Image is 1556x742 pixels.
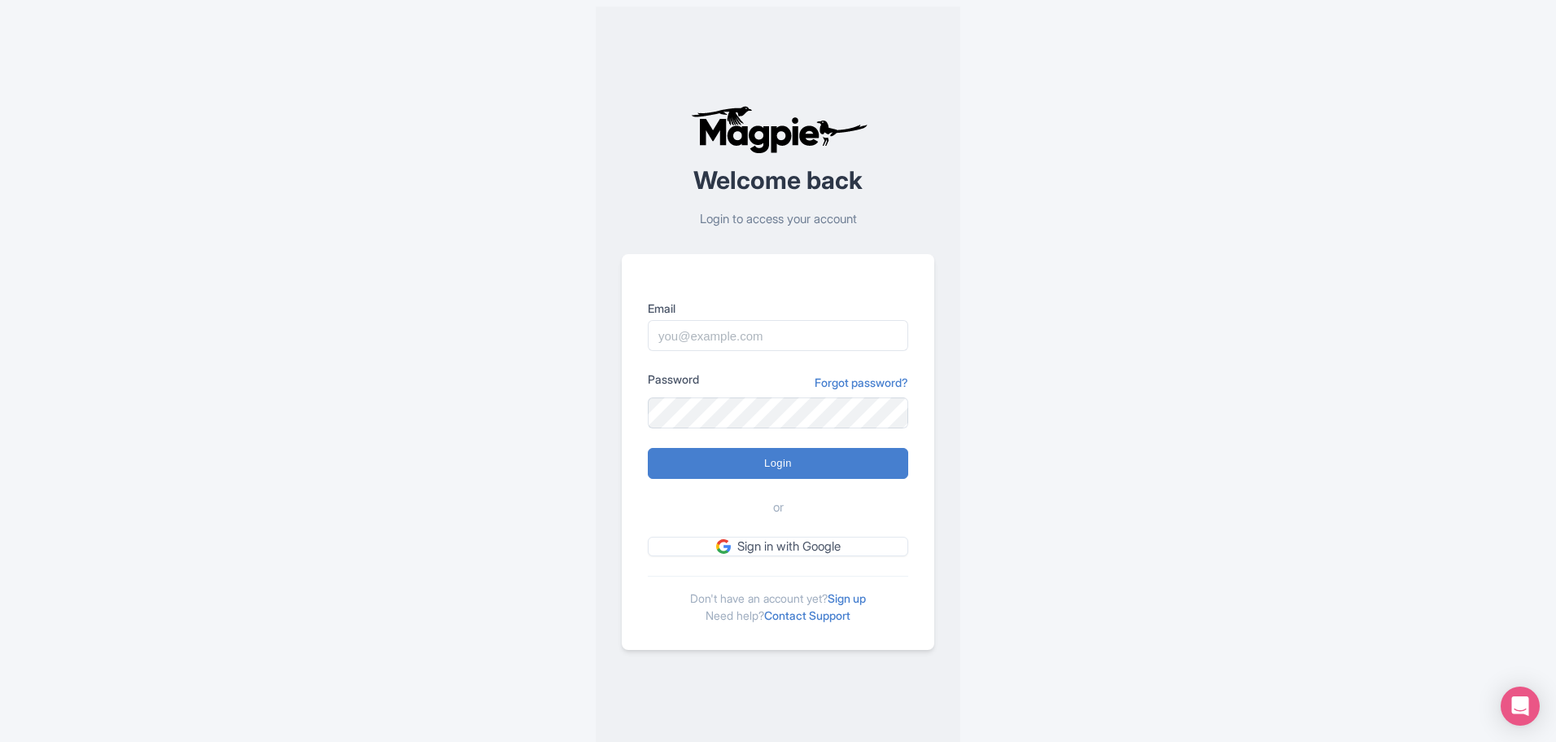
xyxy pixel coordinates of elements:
a: Forgot password? [815,374,908,391]
label: Email [648,300,908,317]
h2: Welcome back [622,167,934,194]
input: you@example.com [648,320,908,351]
label: Password [648,371,699,388]
a: Sign in with Google [648,537,908,557]
img: google.svg [716,539,731,554]
a: Contact Support [764,608,850,622]
div: Don't have an account yet? Need help? [648,576,908,624]
p: Login to access your account [622,210,934,229]
span: or [773,498,784,517]
div: Open Intercom Messenger [1501,687,1540,726]
a: Sign up [828,591,866,605]
img: logo-ab69f6fb50320c5b225c76a69d11143b.png [687,105,870,154]
input: Login [648,448,908,479]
